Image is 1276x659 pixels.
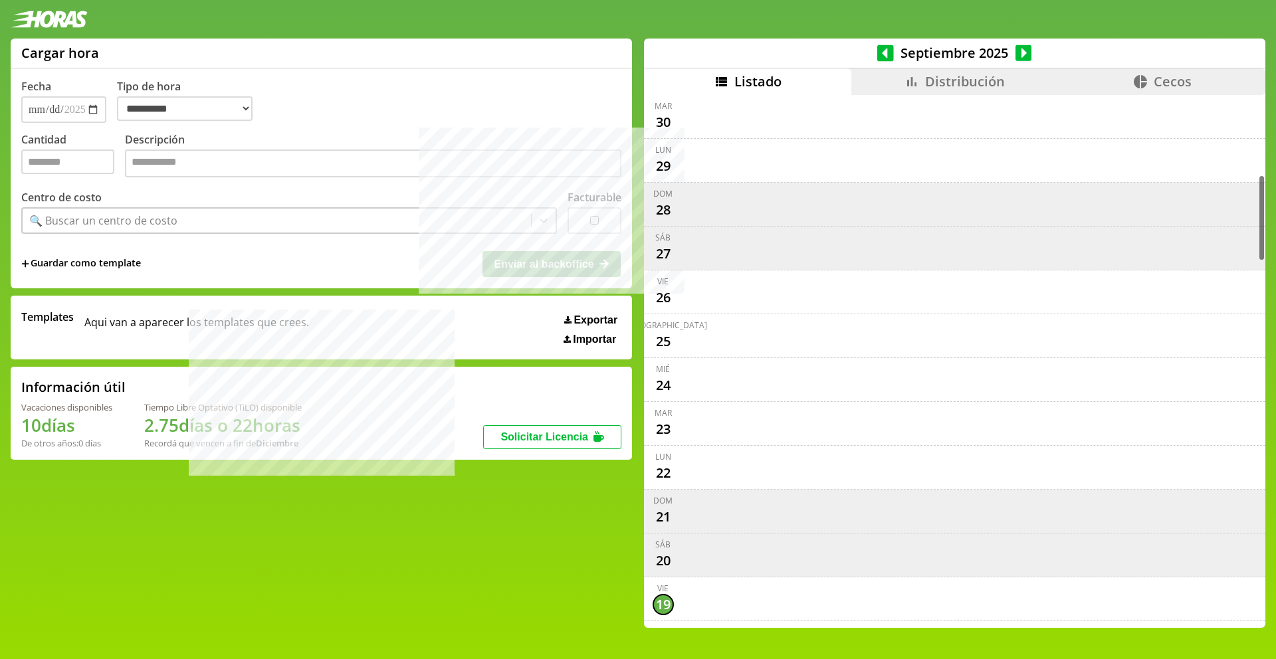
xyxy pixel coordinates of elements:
[483,425,621,449] button: Solicitar Licencia
[655,232,671,243] div: sáb
[125,132,621,181] label: Descripción
[560,314,621,327] button: Exportar
[256,437,298,449] b: Diciembre
[144,401,302,413] div: Tiempo Libre Optativo (TiLO) disponible
[144,413,302,437] h1: 2.75 días o 22 horas
[29,213,177,228] div: 🔍 Buscar un centro de costo
[21,190,102,205] label: Centro de costo
[11,11,88,28] img: logotipo
[125,149,621,177] textarea: Descripción
[500,431,588,442] span: Solicitar Licencia
[653,594,674,615] div: 19
[925,72,1005,90] span: Distribución
[653,243,674,264] div: 27
[653,550,674,571] div: 20
[653,199,674,221] div: 28
[21,79,51,94] label: Fecha
[653,112,674,133] div: 30
[653,419,674,440] div: 23
[21,132,125,181] label: Cantidad
[21,378,126,396] h2: Información útil
[655,539,671,550] div: sáb
[653,188,673,199] div: dom
[657,583,669,594] div: vie
[655,100,672,112] div: mar
[117,96,253,121] select: Tipo de hora
[21,44,99,62] h1: Cargar hora
[1154,72,1192,90] span: Cecos
[734,72,782,90] span: Listado
[653,375,674,396] div: 24
[653,331,674,352] div: 25
[653,462,674,484] div: 22
[84,310,309,345] span: Aqui van a aparecer los templates que crees.
[653,155,674,177] div: 29
[144,437,302,449] div: Recordá que vencen a fin de
[657,276,669,287] div: vie
[619,320,707,331] div: [DEMOGRAPHIC_DATA]
[21,149,114,174] input: Cantidad
[568,190,621,205] label: Facturable
[644,95,1265,626] div: scrollable content
[573,333,616,345] span: Importar
[653,495,673,506] div: dom
[655,144,671,155] div: lun
[655,451,671,462] div: lun
[653,506,674,527] div: 21
[574,314,617,326] span: Exportar
[21,413,112,437] h1: 10 días
[21,256,29,271] span: +
[653,287,674,308] div: 26
[894,44,1015,62] span: Septiembre 2025
[21,401,112,413] div: Vacaciones disponibles
[21,437,112,449] div: De otros años: 0 días
[656,363,670,375] div: mié
[117,79,263,123] label: Tipo de hora
[21,310,74,324] span: Templates
[21,256,141,271] span: +Guardar como template
[655,407,672,419] div: mar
